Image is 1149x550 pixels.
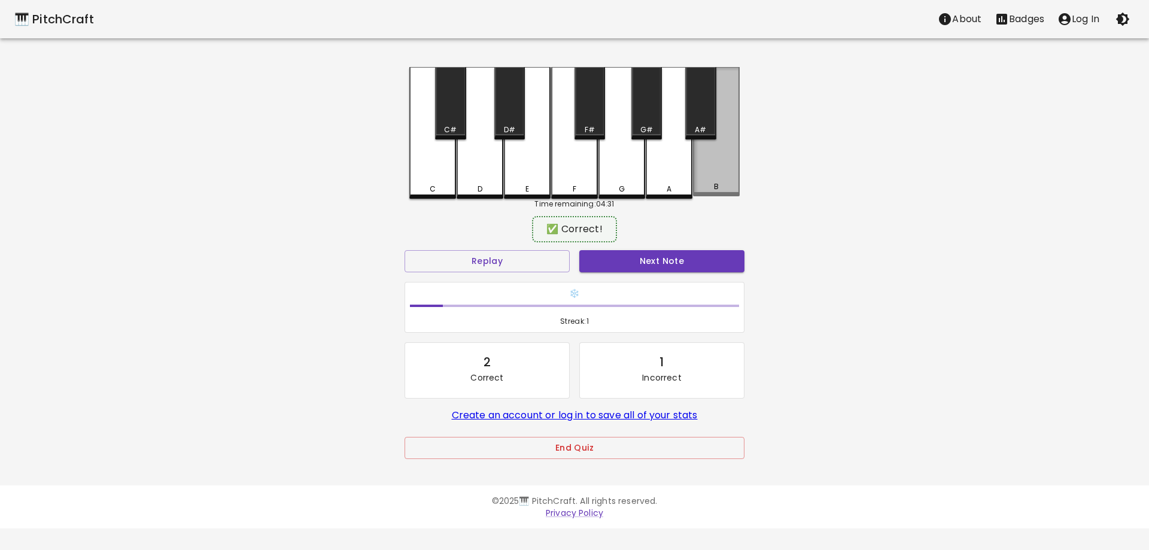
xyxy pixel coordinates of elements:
[484,353,491,372] div: 2
[1051,7,1106,31] button: account of current user
[405,437,744,459] button: End Quiz
[642,372,681,384] p: Incorrect
[585,124,595,135] div: F#
[504,124,515,135] div: D#
[714,181,719,192] div: B
[470,372,503,384] p: Correct
[1072,12,1099,26] p: Log In
[230,495,919,507] p: © 2025 🎹 PitchCraft. All rights reserved.
[405,250,570,272] button: Replay
[444,124,457,135] div: C#
[931,7,988,31] button: About
[410,287,739,300] h6: ❄️
[695,124,706,135] div: A#
[640,124,653,135] div: G#
[525,184,529,195] div: E
[409,199,740,209] div: Time remaining: 04:31
[538,222,611,236] div: ✅ Correct!
[410,315,739,327] span: Streak: 1
[667,184,671,195] div: A
[452,408,698,422] a: Create an account or log in to save all of your stats
[1009,12,1044,26] p: Badges
[659,353,664,372] div: 1
[546,507,603,519] a: Privacy Policy
[573,184,576,195] div: F
[14,10,94,29] a: 🎹 PitchCraft
[988,7,1051,31] button: Stats
[952,12,981,26] p: About
[579,250,744,272] button: Next Note
[430,184,436,195] div: C
[619,184,625,195] div: G
[478,184,482,195] div: D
